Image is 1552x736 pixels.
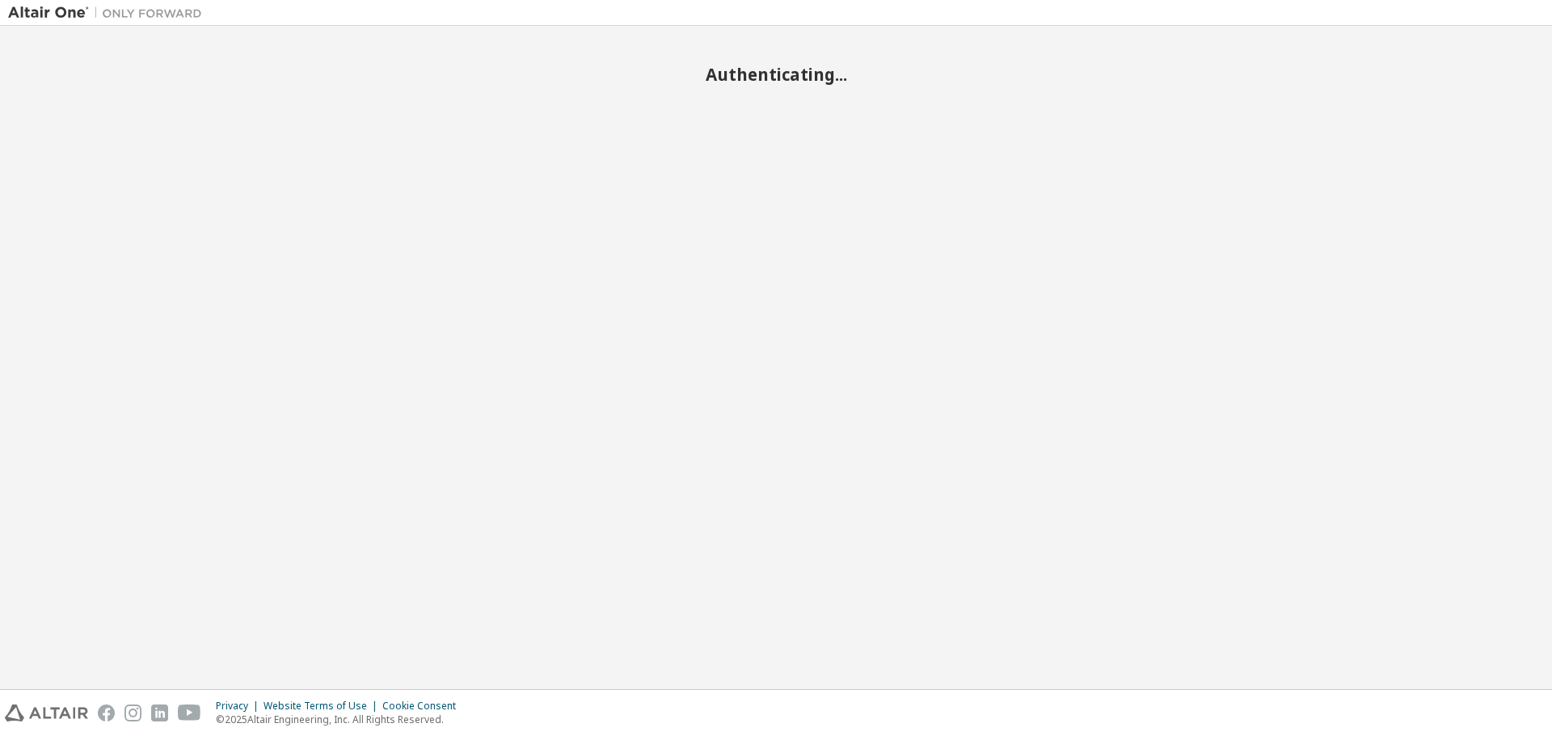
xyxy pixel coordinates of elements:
p: © 2025 Altair Engineering, Inc. All Rights Reserved. [216,713,466,726]
div: Website Terms of Use [264,700,382,713]
img: linkedin.svg [151,704,168,721]
img: altair_logo.svg [5,704,88,721]
div: Cookie Consent [382,700,466,713]
img: Altair One [8,5,210,21]
img: youtube.svg [178,704,201,721]
div: Privacy [216,700,264,713]
img: facebook.svg [98,704,115,721]
img: instagram.svg [124,704,141,721]
h2: Authenticating... [8,64,1544,85]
